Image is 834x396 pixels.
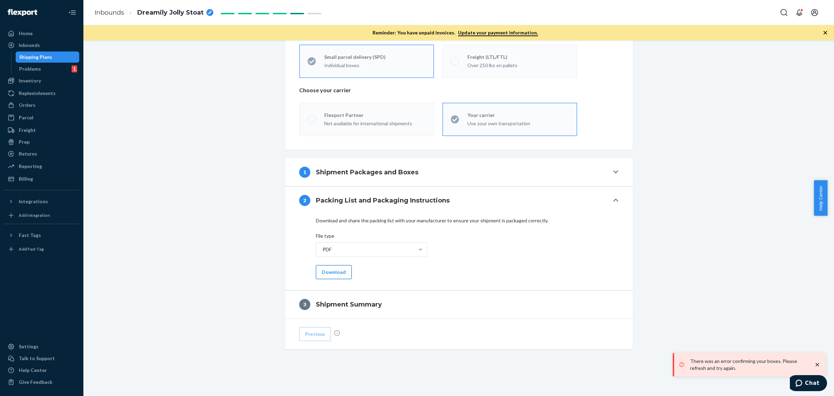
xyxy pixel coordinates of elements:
[373,29,538,36] p: Reminder: You have unpaid invoices.
[19,355,55,362] div: Talk to Support
[19,198,48,205] div: Integrations
[19,30,33,37] div: Home
[19,65,41,72] div: Problems
[316,300,382,309] h4: Shipment Summary
[316,232,602,239] p: File type
[777,6,791,19] button: Open Search Box
[19,163,42,170] div: Reporting
[324,62,426,69] div: Individual boxes
[19,379,52,386] div: Give Feedback
[4,88,79,99] a: Replenishments
[316,168,418,177] h4: Shipment Packages and Boxes
[19,127,36,134] div: Freight
[8,9,37,16] img: Flexport logo
[19,343,39,350] div: Settings
[458,30,538,36] a: Update your payment information.
[4,210,79,221] a: Add Integration
[4,148,79,159] a: Returns
[4,365,79,376] a: Help Center
[4,377,79,388] button: Give Feedback
[690,358,807,372] p: There was an error confirming your boxes. Please refresh and try again.
[4,230,79,241] button: Fast Tags
[316,217,602,224] p: Download and share the packing list with your manufacturer to ensure your shipment is packaged co...
[299,86,619,94] p: Choose your carrier
[19,90,56,97] div: Replenishments
[19,114,33,121] div: Parcel
[95,9,124,16] a: Inbounds
[4,112,79,123] a: Parcel
[467,54,569,61] div: Freight (LTL/FTL)
[814,361,821,368] svg: close toast
[19,232,41,239] div: Fast Tags
[285,158,633,186] button: 1Shipment Packages and Boxes
[299,195,310,206] div: 2
[16,63,80,74] a: Problems1
[299,299,310,310] div: 3
[4,161,79,172] a: Reporting
[19,77,41,84] div: Inventory
[89,2,219,23] ol: breadcrumbs
[4,173,79,184] a: Billing
[4,40,79,51] a: Inbounds
[324,120,426,127] div: Not available for international shipments
[4,125,79,136] a: Freight
[19,42,40,49] div: Inbounds
[324,112,366,119] div: Flexport Partner
[316,265,352,279] button: Download
[4,28,79,39] a: Home
[299,167,310,178] div: 1
[467,120,569,127] div: Use your own transportation
[65,6,79,19] button: Close Navigation
[4,353,79,364] button: Talk to Support
[137,8,204,17] span: Dreamily Jolly Stoat
[285,187,633,214] button: 2Packing List and Packaging Instructions
[4,196,79,207] button: Integrations
[792,6,806,19] button: Open notifications
[19,138,30,145] div: Prep
[322,246,332,253] div: PDF
[19,102,35,109] div: Orders
[316,196,450,205] h4: Packing List and Packaging Instructions
[16,52,80,63] a: Shipping Plans
[4,341,79,352] a: Settings
[467,112,569,119] div: Your carrier
[19,246,44,252] div: Add Fast Tag
[19,367,47,374] div: Help Center
[324,54,426,61] div: Small parcel delivery (SPD)
[322,246,322,253] input: PDF
[19,150,37,157] div: Returns
[814,180,827,216] button: Help Center
[4,244,79,255] a: Add Fast Tag
[790,375,827,393] iframe: Opens a widget where you can chat to one of our agents
[808,6,821,19] button: Open account menu
[4,136,79,148] a: Prep
[19,54,52,61] div: Shipping Plans
[299,327,331,341] button: Previous
[4,100,79,111] a: Orders
[285,291,633,318] button: 3Shipment Summary
[19,175,33,182] div: Billing
[72,65,77,72] div: 1
[467,62,569,69] div: Over 250 lbs on pallets
[4,75,79,86] a: Inventory
[19,212,50,218] div: Add Integration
